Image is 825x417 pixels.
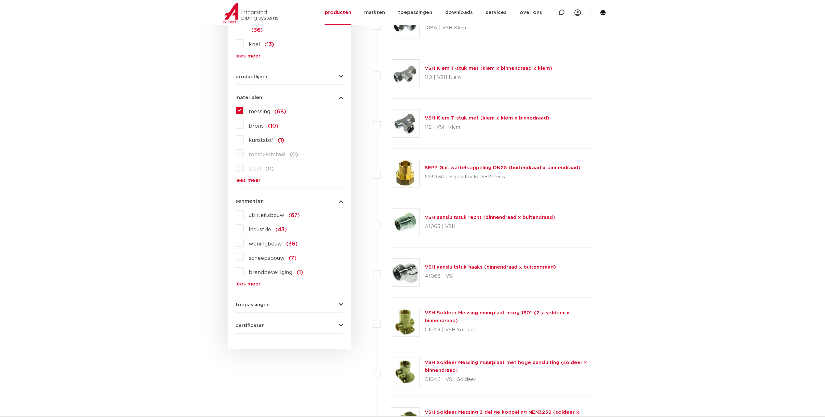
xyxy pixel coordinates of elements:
img: Thumbnail for VSH aansluitstuk recht (binnendraad x buitendraad) [391,209,419,237]
a: SEPP Gas wartelkoppeling DN25 (buitendraad x binnendraad) [425,165,580,170]
span: (67) [288,213,300,218]
a: lees meer [235,178,343,183]
p: A1066 | VSH [425,271,556,282]
a: VSH Soldeer Messing muurplaat hoog 180° (2 x soldeer x binnendraad) [425,310,569,323]
span: roestvaststaal [249,152,286,157]
span: (1) [297,270,303,275]
span: utiliteitsbouw [249,213,284,218]
img: Thumbnail for SEPP Gas wartelkoppeling DN25 (buitendraad x binnendraad) [391,159,419,187]
span: kunststof [249,138,273,143]
span: brandbeveiliging [249,270,292,275]
span: productlijnen [235,74,269,79]
span: woningbouw [249,241,282,246]
a: VSH Soldeer Messing muurplaat met hoge aansluiting (soldeer x binnendraad) [425,360,587,373]
span: staal [249,166,261,171]
img: Thumbnail for VSH aansluitstuk haaks (binnendraad x buitendraad) [391,259,419,286]
p: C1043 | VSH Soldeer [425,325,593,335]
img: Thumbnail for VSH Soldeer Messing muurplaat hoog 180° (2 x soldeer x binnendraad) [391,308,419,336]
span: materialen [235,95,262,100]
a: lees meer [235,54,343,58]
button: certificaten [235,323,343,328]
span: (13) [264,42,274,47]
span: (7) [289,256,297,261]
button: productlijnen [235,74,343,79]
span: (43) [275,227,287,232]
p: 108A | VSH Klem [425,23,552,33]
button: materialen [235,95,343,100]
span: messing [249,109,270,114]
a: VSH Klem T-stuk met (klem x klem x binnedraad) [425,116,549,120]
span: brons [249,123,264,129]
span: knel [249,42,260,47]
span: certificaten [235,323,265,328]
p: A1065 | VSH [425,221,555,232]
span: toepassingen [235,302,270,307]
a: lees meer [235,282,343,286]
img: Thumbnail for VSH Soldeer Messing muurplaat met hoge aansluiting (soldeer x binnendraad) [391,358,419,386]
span: (0) [265,166,274,171]
a: VSH aansluitstuk haaks (binnendraad x buitendraad) [425,265,556,270]
span: (36) [251,28,263,33]
span: (10) [268,123,278,129]
p: 5230.30 | Seppelfricke SEPP Gas [425,172,580,182]
a: VSH Klem T-stuk met (klem x binnendraad x klem) [425,66,552,71]
img: Thumbnail for VSH Klem T-stuk met (klem x klem x binnedraad) [391,109,419,137]
span: (36) [286,241,298,246]
span: (0) [290,152,298,157]
span: scheepsbouw [249,256,285,261]
img: Thumbnail for VSH Klem T-stuk met (klem x binnendraad x klem) [391,60,419,88]
a: VSH aansluitstuk recht (binnendraad x buitendraad) [425,215,555,220]
span: segmenten [235,199,264,204]
span: (1) [278,138,284,143]
span: industrie [249,227,271,232]
button: toepassingen [235,302,343,307]
p: 110 | VSH Klem [425,72,552,83]
p: 112 | VSH Klem [425,122,549,133]
p: C1046 | VSH Soldeer [425,374,593,385]
span: (68) [274,109,286,114]
button: segmenten [235,199,343,204]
